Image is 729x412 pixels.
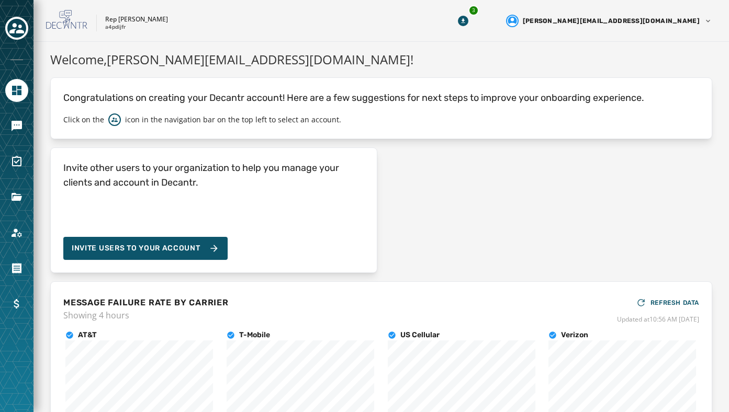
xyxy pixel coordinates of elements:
a: Navigate to Files [5,186,28,209]
h4: AT&T [78,330,97,340]
a: Navigate to Home [5,79,28,102]
p: Rep [PERSON_NAME] [105,15,168,24]
a: Navigate to Orders [5,257,28,280]
button: Toggle account select drawer [5,17,28,40]
div: 3 [468,5,479,16]
p: Congratulations on creating your Decantr account! Here are a few suggestions for next steps to im... [63,90,699,105]
a: Navigate to Billing [5,292,28,315]
a: Navigate to Account [5,221,28,244]
span: [PERSON_NAME][EMAIL_ADDRESS][DOMAIN_NAME] [523,17,700,25]
h4: US Cellular [400,330,440,340]
h4: T-Mobile [239,330,270,340]
h4: MESSAGE FAILURE RATE BY CARRIER [63,296,229,309]
a: Navigate to Surveys [5,150,28,173]
span: Showing 4 hours [63,309,229,322]
span: REFRESH DATA [651,299,699,307]
p: Click on the [63,115,104,125]
h4: Invite other users to your organization to help you manage your clients and account in Decantr. [63,161,364,190]
button: Download Menu [454,12,473,30]
h1: Welcome, [PERSON_NAME][EMAIL_ADDRESS][DOMAIN_NAME] ! [50,50,712,69]
button: REFRESH DATA [636,294,699,311]
h4: Verizon [561,330,588,340]
span: Updated at 10:56 AM [DATE] [617,315,699,324]
a: Navigate to Messaging [5,115,28,138]
p: icon in the navigation bar on the top left to select an account. [125,115,341,125]
button: Invite Users to your account [63,237,228,260]
button: User settings [502,10,716,31]
span: Invite Users to your account [72,243,200,254]
p: a4pdijfr [105,24,126,31]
